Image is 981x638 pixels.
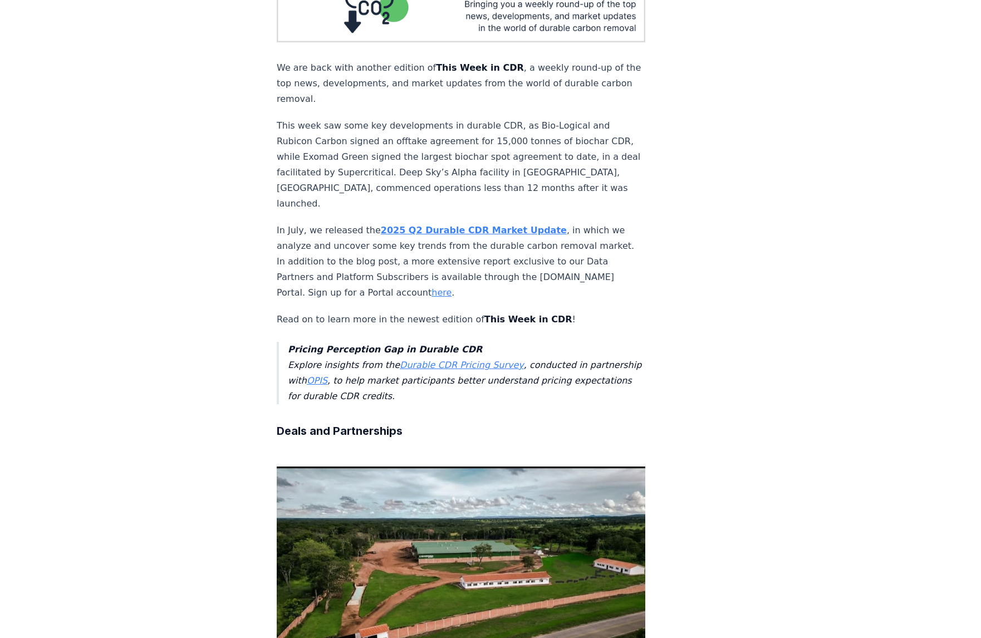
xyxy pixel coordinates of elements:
em: Explore insights from the , conducted in partnership with , to help market participants better un... [288,344,641,401]
p: Read on to learn more in the newest edition of ! [277,312,645,327]
a: 2025 Q2 Durable CDR Market Update [381,225,567,235]
strong: Pricing Perception Gap in Durable CDR [288,344,482,355]
a: OPIS [307,375,327,386]
a: Durable CDR Pricing Survey [400,360,524,370]
a: here [431,287,452,298]
strong: This Week in CDR [484,314,572,325]
p: This week saw some key developments in durable CDR, as Bio-Logical and Rubicon Carbon signed an o... [277,118,645,212]
p: In July, we released the , in which we analyze and uncover some key trends from the durable carbo... [277,223,645,301]
p: We are back with another edition of , a weekly round-up of the top news, developments, and market... [277,60,645,107]
strong: This Week in CDR [436,62,524,73]
strong: Deals and Partnerships [277,424,403,438]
